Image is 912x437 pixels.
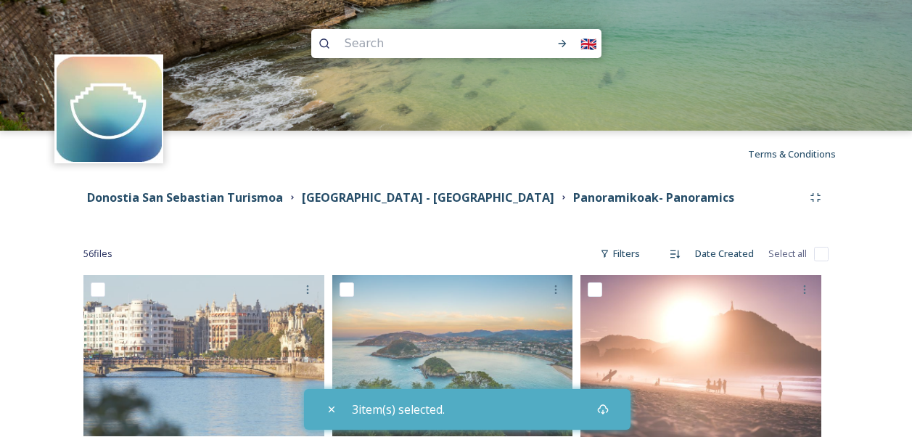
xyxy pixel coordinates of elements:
[748,147,836,160] span: Terms & Conditions
[575,30,601,57] div: 🇬🇧
[593,240,647,268] div: Filters
[768,247,807,261] span: Select all
[748,145,858,163] a: Terms & Conditions
[352,401,445,418] span: 3 item(s) selected.
[302,189,554,205] strong: [GEOGRAPHIC_DATA] - [GEOGRAPHIC_DATA]
[332,275,573,436] img: Panoramika Donostia.jpg
[57,57,162,162] img: images.jpeg
[83,275,324,436] img: gros---javier-larrea_25101796619_o.jpg
[87,189,283,205] strong: Donostia San Sebastian Turismoa
[573,189,734,205] strong: Panoramikoak- Panoramics
[688,240,761,268] div: Date Created
[337,28,523,60] input: Search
